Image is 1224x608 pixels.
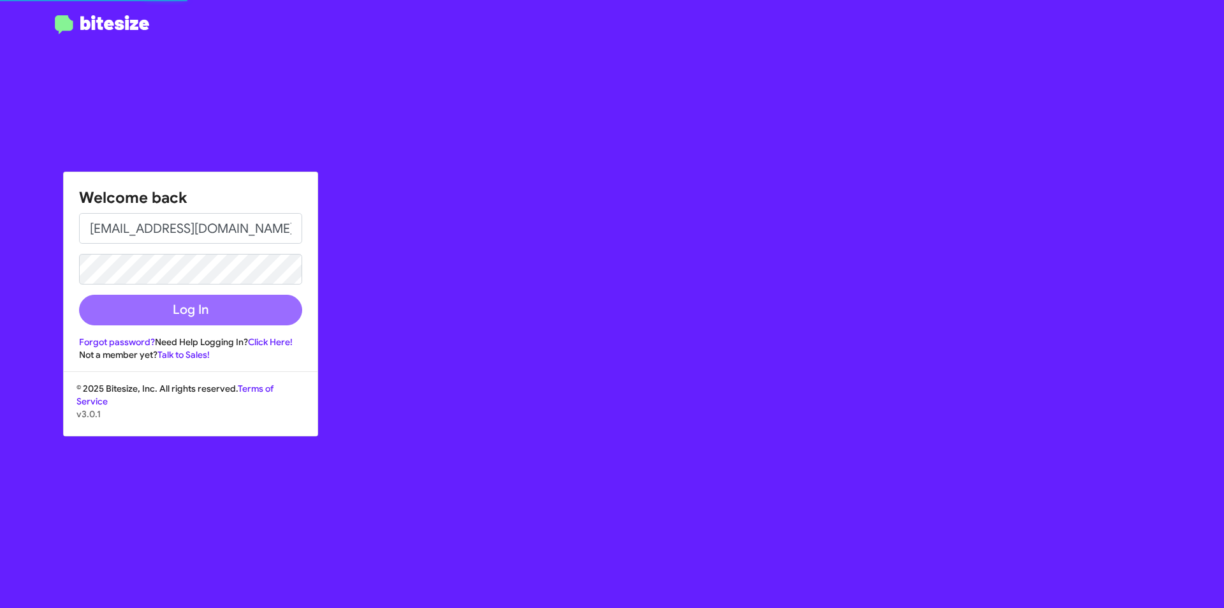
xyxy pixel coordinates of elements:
a: Talk to Sales! [157,349,210,360]
p: v3.0.1 [76,408,305,420]
a: Forgot password? [79,336,155,348]
button: Log In [79,295,302,325]
a: Click Here! [248,336,293,348]
h1: Welcome back [79,188,302,208]
div: Need Help Logging In? [79,336,302,348]
div: Not a member yet? [79,348,302,361]
input: Email address [79,213,302,244]
div: © 2025 Bitesize, Inc. All rights reserved. [64,382,317,436]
